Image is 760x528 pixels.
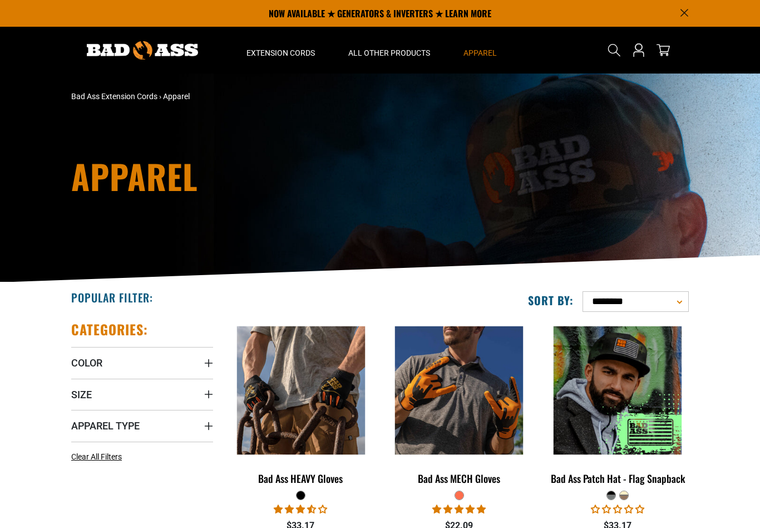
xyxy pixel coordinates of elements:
summary: Color [71,347,213,378]
a: Clear All Filters [71,451,126,463]
a: Bad Ass HEAVY Gloves Bad Ass HEAVY Gloves [230,321,372,490]
nav: breadcrumbs [71,91,477,102]
div: Bad Ass Patch Hat - Flag Snapback [547,473,689,483]
h1: Apparel [71,159,477,193]
img: orange [389,326,529,454]
span: Extension Cords [246,48,315,58]
span: Apparel [463,48,497,58]
summary: Apparel [447,27,514,74]
span: 4.88 stars [432,504,486,515]
span: › [159,92,161,101]
a: multicam black Bad Ass Patch Hat - Flag Snapback [547,321,689,490]
img: Bad Ass HEAVY Gloves [231,326,371,454]
div: Bad Ass HEAVY Gloves [230,473,372,483]
span: All Other Products [348,48,430,58]
summary: Search [605,41,623,59]
span: Apparel [163,92,190,101]
div: Bad Ass MECH Gloves [388,473,530,483]
span: Clear All Filters [71,452,122,461]
label: Sort by: [528,293,574,307]
a: Bad Ass Extension Cords [71,92,157,101]
img: Bad Ass Extension Cords [87,41,198,60]
summary: Size [71,379,213,410]
summary: All Other Products [332,27,447,74]
a: orange Bad Ass MECH Gloves [388,321,530,490]
span: Size [71,388,92,401]
span: 0.00 stars [591,504,644,515]
span: Apparel Type [71,419,140,432]
h2: Categories: [71,321,148,338]
h2: Popular Filter: [71,290,153,305]
summary: Extension Cords [230,27,332,74]
span: Color [71,356,102,369]
summary: Apparel Type [71,410,213,441]
span: 3.56 stars [274,504,327,515]
img: multicam black [547,326,688,454]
